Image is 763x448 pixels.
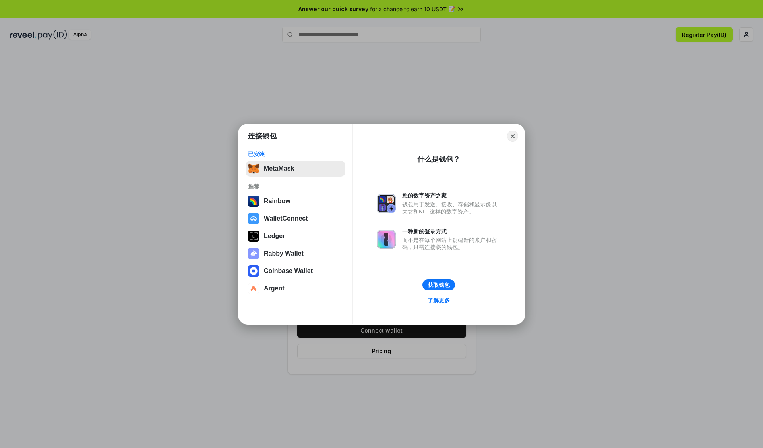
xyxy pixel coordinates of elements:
[264,198,290,205] div: Rainbow
[264,233,285,240] div: Ledger
[248,183,343,190] div: 推荐
[402,236,501,251] div: 而不是在每个网站上创建新的账户和密码，只需连接您的钱包。
[417,154,460,164] div: 什么是钱包？
[246,281,345,296] button: Argent
[248,248,259,259] img: svg+xml,%3Csvg%20xmlns%3D%22http%3A%2F%2Fwww.w3.org%2F2000%2Fsvg%22%20fill%3D%22none%22%20viewBox...
[248,150,343,158] div: 已安装
[248,196,259,207] img: svg+xml,%3Csvg%20width%3D%22120%22%20height%3D%22120%22%20viewBox%3D%220%200%20120%20120%22%20fil...
[264,165,294,172] div: MetaMask
[423,295,455,306] a: 了解更多
[246,211,345,227] button: WalletConnect
[428,297,450,304] div: 了解更多
[246,263,345,279] button: Coinbase Wallet
[402,228,501,235] div: 一种新的登录方式
[248,231,259,242] img: svg+xml,%3Csvg%20xmlns%3D%22http%3A%2F%2Fwww.w3.org%2F2000%2Fsvg%22%20width%3D%2228%22%20height%3...
[248,213,259,224] img: svg+xml,%3Csvg%20width%3D%2228%22%20height%3D%2228%22%20viewBox%3D%220%200%2028%2028%22%20fill%3D...
[377,230,396,249] img: svg+xml,%3Csvg%20xmlns%3D%22http%3A%2F%2Fwww.w3.org%2F2000%2Fsvg%22%20fill%3D%22none%22%20viewBox...
[264,250,304,257] div: Rabby Wallet
[264,267,313,275] div: Coinbase Wallet
[246,193,345,209] button: Rainbow
[246,161,345,177] button: MetaMask
[248,131,277,141] h1: 连接钱包
[248,265,259,277] img: svg+xml,%3Csvg%20width%3D%2228%22%20height%3D%2228%22%20viewBox%3D%220%200%2028%2028%22%20fill%3D...
[264,215,308,222] div: WalletConnect
[377,194,396,213] img: svg+xml,%3Csvg%20xmlns%3D%22http%3A%2F%2Fwww.w3.org%2F2000%2Fsvg%22%20fill%3D%22none%22%20viewBox...
[264,285,285,292] div: Argent
[428,281,450,288] div: 获取钱包
[248,283,259,294] img: svg+xml,%3Csvg%20width%3D%2228%22%20height%3D%2228%22%20viewBox%3D%220%200%2028%2028%22%20fill%3D...
[246,246,345,261] button: Rabby Wallet
[402,192,501,199] div: 您的数字资产之家
[248,163,259,174] img: svg+xml,%3Csvg%20fill%3D%22none%22%20height%3D%2233%22%20viewBox%3D%220%200%2035%2033%22%20width%...
[246,228,345,244] button: Ledger
[507,131,518,142] button: Close
[402,201,501,215] div: 钱包用于发送、接收、存储和显示像以太坊和NFT这样的数字资产。
[422,279,455,290] button: 获取钱包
